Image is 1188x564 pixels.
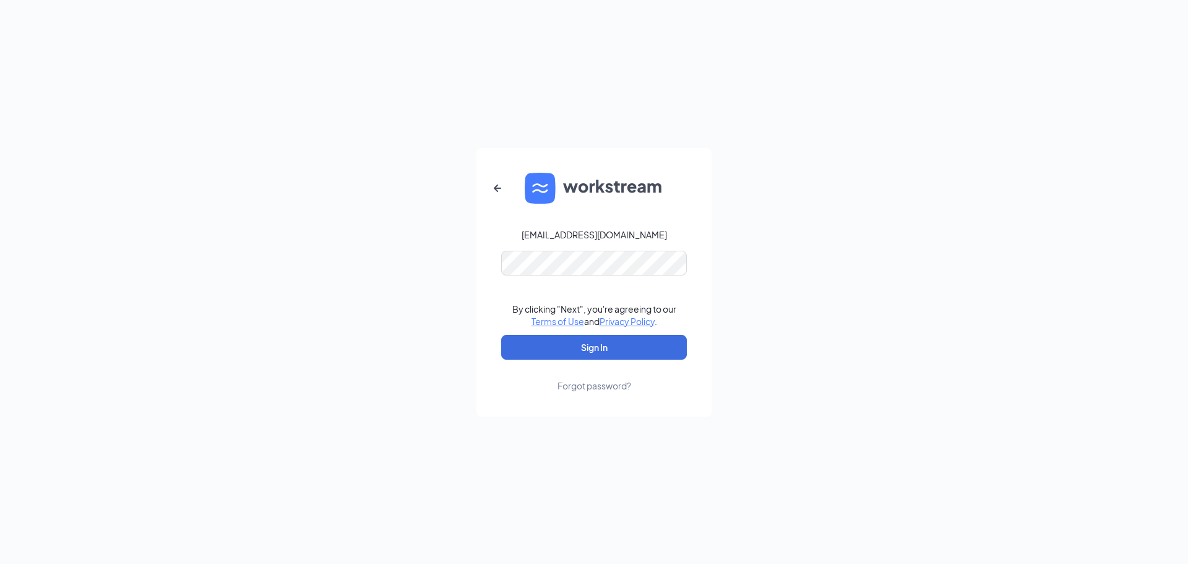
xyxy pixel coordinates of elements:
[490,181,505,196] svg: ArrowLeftNew
[501,335,687,360] button: Sign In
[532,316,584,327] a: Terms of Use
[522,228,667,241] div: [EMAIL_ADDRESS][DOMAIN_NAME]
[483,173,512,203] button: ArrowLeftNew
[557,380,631,392] div: Forgot password?
[512,303,676,328] div: By clicking "Next", you're agreeing to our and .
[600,316,655,327] a: Privacy Policy
[557,360,631,392] a: Forgot password?
[525,173,663,204] img: WS logo and Workstream text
